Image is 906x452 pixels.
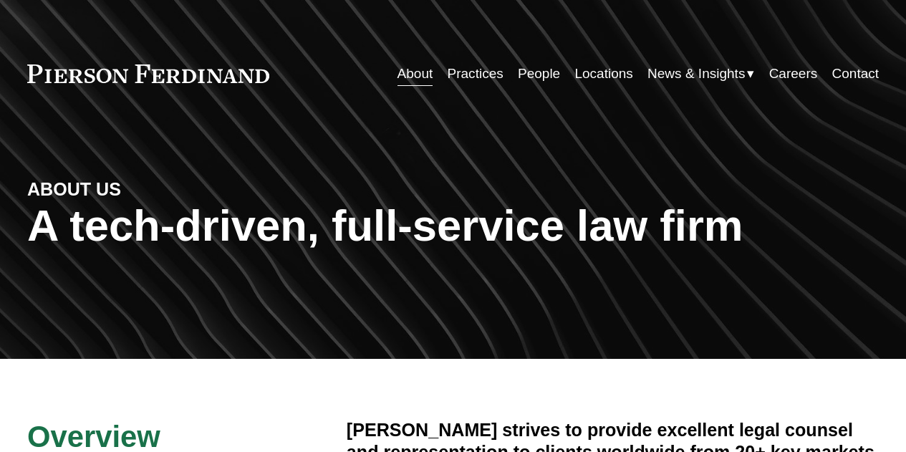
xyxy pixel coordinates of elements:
[647,60,754,87] a: folder dropdown
[448,60,503,87] a: Practices
[769,60,818,87] a: Careers
[647,62,745,86] span: News & Insights
[574,60,632,87] a: Locations
[27,201,879,251] h1: A tech-driven, full-service law firm
[832,60,880,87] a: Contact
[27,179,121,199] strong: ABOUT US
[397,60,433,87] a: About
[518,60,560,87] a: People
